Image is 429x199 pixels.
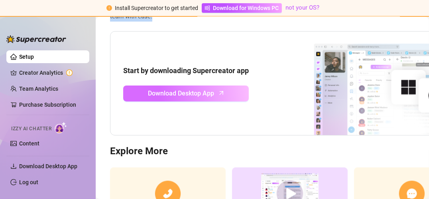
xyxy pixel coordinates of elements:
[205,5,210,11] span: windows
[123,86,249,101] a: Download Desktop Apparrow-up
[148,88,214,98] span: Download Desktop App
[286,4,320,11] a: not your OS?
[19,98,83,111] a: Purchase Subscription
[19,163,77,169] span: Download Desktop App
[10,163,17,169] span: download
[123,66,249,75] strong: Start by downloading Supercreator app
[106,5,112,11] span: exclamation-circle
[11,125,51,133] span: Izzy AI Chatter
[217,88,226,98] span: arrow-up
[19,140,39,147] a: Content
[202,3,282,13] a: Download for Windows PC
[19,86,58,92] a: Team Analytics
[55,122,67,133] img: AI Chatter
[19,179,38,185] a: Log out
[19,54,34,60] a: Setup
[6,35,66,43] img: logo-BBDzfeDw.svg
[19,66,83,79] a: Creator Analytics exclamation-circle
[213,4,279,12] span: Download for Windows PC
[115,5,199,11] span: Install Supercreator to get started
